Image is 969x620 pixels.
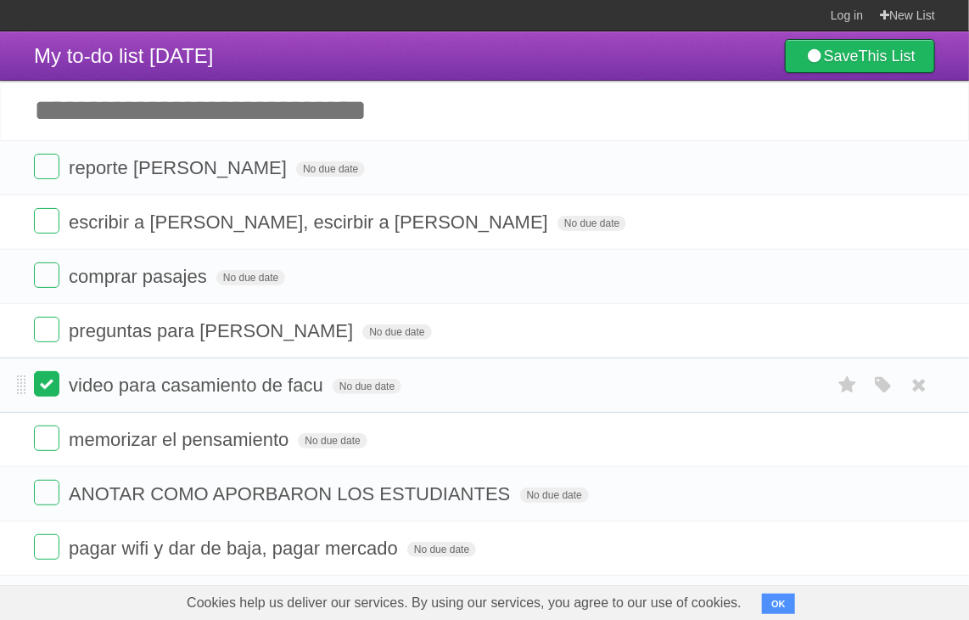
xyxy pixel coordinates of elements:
[762,594,795,614] button: OK
[34,371,59,397] label: Done
[34,262,59,288] label: Done
[34,154,59,179] label: Done
[34,44,214,67] span: My to-do list [DATE]
[69,157,291,178] span: reporte [PERSON_NAME]
[34,317,59,342] label: Done
[34,480,59,505] label: Done
[520,488,589,503] span: No due date
[785,39,935,73] a: SaveThis List
[832,371,864,399] label: Star task
[34,534,59,560] label: Done
[69,375,328,396] span: video para casamiento de facu
[69,320,357,341] span: preguntas para [PERSON_NAME]
[69,211,552,233] span: escribir a [PERSON_NAME], escirbir a [PERSON_NAME]
[333,379,401,394] span: No due date
[298,433,367,448] span: No due date
[69,483,514,504] span: ANOTAR COMO APORBARON LOS ESTUDIANTES
[170,586,759,620] span: Cookies help us deliver our services. By using our services, you agree to our use of cookies.
[34,208,59,234] label: Done
[362,324,431,340] span: No due date
[407,542,476,557] span: No due date
[34,426,59,451] label: Done
[69,429,293,450] span: memorizar el pensamiento
[557,216,626,231] span: No due date
[216,270,285,285] span: No due date
[69,266,211,287] span: comprar pasajes
[859,48,916,65] b: This List
[69,538,402,559] span: pagar wifi y dar de baja, pagar mercado
[296,161,365,177] span: No due date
